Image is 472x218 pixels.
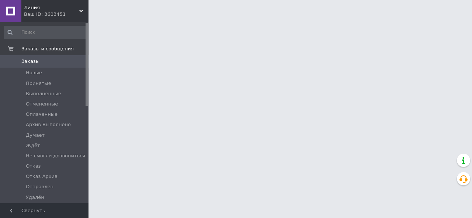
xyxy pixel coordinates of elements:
[21,58,39,65] span: Заказы
[26,101,58,107] span: Отмененные
[26,111,58,118] span: Оплаченные
[26,194,44,201] span: Удалён
[26,183,53,190] span: Отправлен
[26,80,51,87] span: Принятые
[26,173,58,180] span: Отказ Архив
[26,142,40,149] span: Ждёт
[21,46,74,52] span: Заказы и сообщения
[4,26,87,39] input: Поиск
[26,163,41,169] span: Отказ
[24,4,79,11] span: Линия
[26,132,45,139] span: Думает
[24,11,88,18] div: Ваш ID: 3603451
[26,69,42,76] span: Новые
[26,153,85,159] span: Не смогли дозвониться
[26,121,71,128] span: Архив Выполнено
[26,90,61,97] span: Выполненные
